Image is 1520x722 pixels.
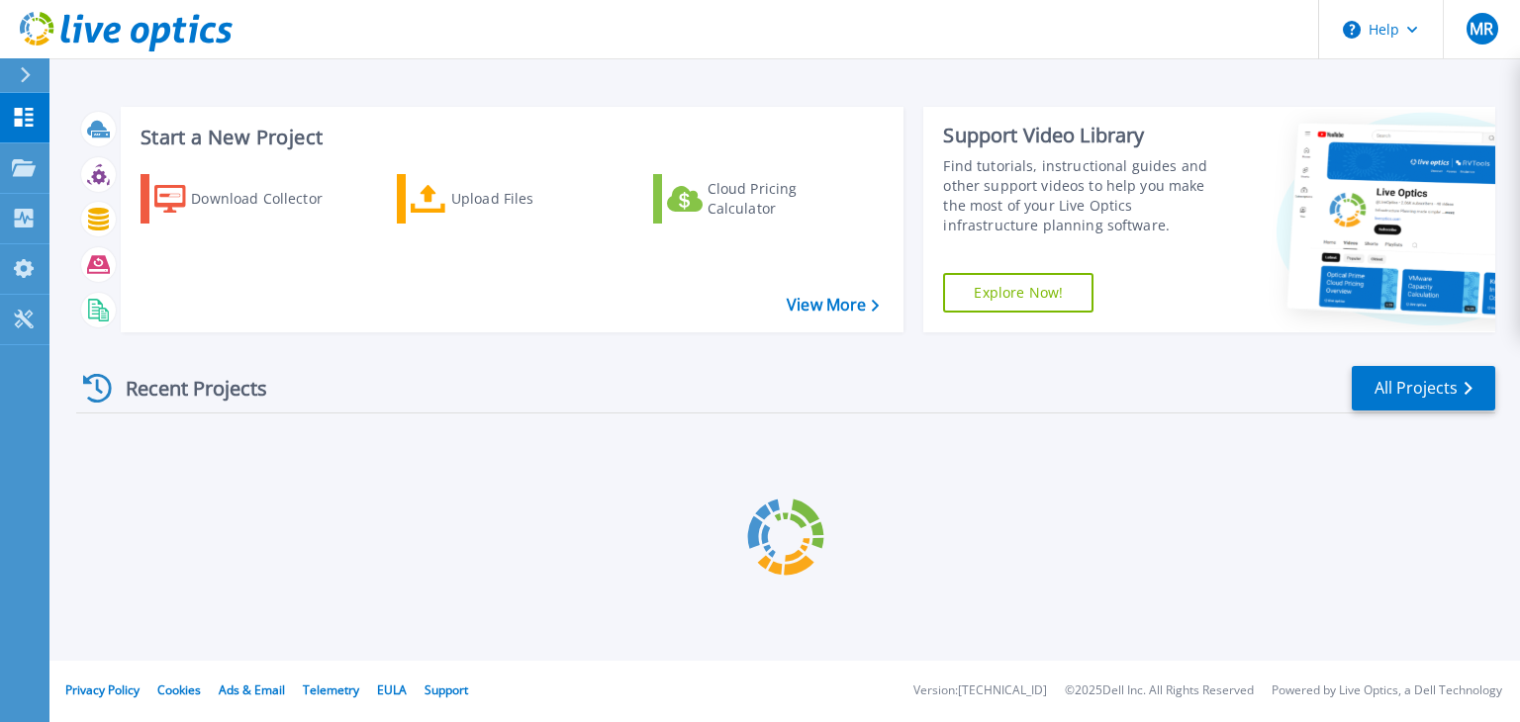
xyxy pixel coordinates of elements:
h3: Start a New Project [141,127,879,148]
div: Download Collector [191,179,349,219]
a: Cookies [157,681,201,698]
a: Download Collector [141,174,361,224]
li: Powered by Live Optics, a Dell Technology [1272,684,1502,697]
div: Cloud Pricing Calculator [708,179,866,219]
a: Ads & Email [219,681,285,698]
a: Cloud Pricing Calculator [653,174,874,224]
a: Support [425,681,468,698]
li: Version: [TECHNICAL_ID] [913,684,1047,697]
div: Support Video Library [943,123,1230,148]
a: All Projects [1352,366,1495,410]
a: Explore Now! [943,273,1093,313]
div: Recent Projects [76,364,294,412]
div: Find tutorials, instructional guides and other support videos to help you make the most of your L... [943,156,1230,235]
div: Upload Files [451,179,610,219]
a: EULA [377,681,407,698]
a: Telemetry [303,681,359,698]
span: MR [1470,21,1493,37]
a: View More [787,296,879,315]
a: Privacy Policy [65,681,140,698]
a: Upload Files [397,174,617,224]
li: © 2025 Dell Inc. All Rights Reserved [1065,684,1254,697]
